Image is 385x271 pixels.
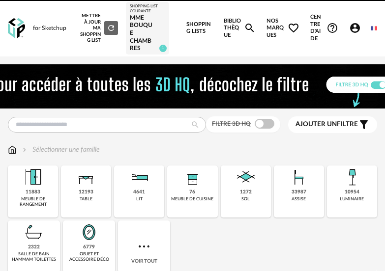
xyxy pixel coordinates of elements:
[349,22,361,34] span: Account Circle icon
[189,189,195,195] div: 76
[133,189,145,195] div: 4641
[74,165,98,189] img: Table.png
[345,189,359,195] div: 10954
[296,121,337,128] span: Ajouter un
[136,196,143,202] div: lit
[83,244,95,250] div: 6779
[21,145,29,155] img: svg+xml;base64,PHN2ZyB3aWR0aD0iMTYiIGhlaWdodD0iMTYiIHZpZXdCb3g9IjAgMCAxNiAxNiIgZmlsbD0ibm9uZSIgeG...
[8,18,25,38] img: OXP
[78,13,118,43] div: Mettre à jour ma Shopping List
[107,26,116,30] span: Refresh icon
[8,145,17,155] img: svg+xml;base64,PHN2ZyB3aWR0aD0iMTYiIGhlaWdodD0iMTciIHZpZXdCb3g9IjAgMCAxNiAxNyIgZmlsbD0ibm9uZSIgeG...
[136,239,152,254] img: more.7b13dc1.svg
[287,165,311,189] img: Assise.png
[241,196,250,202] div: sol
[288,116,377,133] button: Ajouter unfiltre Filter icon
[127,165,151,189] img: Literie.png
[244,22,256,34] span: Magnify icon
[358,119,370,131] span: Filter icon
[77,220,101,244] img: Miroir.png
[28,244,40,250] div: 2322
[180,165,204,189] img: Rangement.png
[79,189,93,195] div: 12193
[22,220,46,244] img: Salle%20de%20bain.png
[292,189,306,195] div: 33987
[296,120,358,129] span: filtre
[292,196,306,202] div: assise
[21,165,45,189] img: Meuble%20de%20rangement.png
[33,25,66,32] div: for Sketchup
[340,196,364,202] div: luminaire
[310,14,338,42] span: Centre d'aideHelp Circle Outline icon
[326,22,338,34] span: Help Circle Outline icon
[66,251,112,263] div: objet et accessoire déco
[349,22,365,34] span: Account Circle icon
[340,165,364,189] img: Luminaire.png
[130,4,165,53] a: Shopping List courante MME BOUQUE chambres 1
[371,25,377,31] img: fr
[171,196,213,202] div: meuble de cuisine
[26,189,40,195] div: 11883
[159,45,167,52] span: 1
[80,196,92,202] div: table
[130,14,165,53] div: MME BOUQUE chambres
[234,165,258,189] img: Sol.png
[21,145,100,155] div: Sélectionner une famille
[11,251,57,263] div: salle de bain hammam toilettes
[212,121,251,127] span: Filtre 3D HQ
[11,196,55,208] div: meuble de rangement
[240,189,252,195] div: 1272
[288,22,299,34] span: Heart Outline icon
[130,4,165,14] div: Shopping List courante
